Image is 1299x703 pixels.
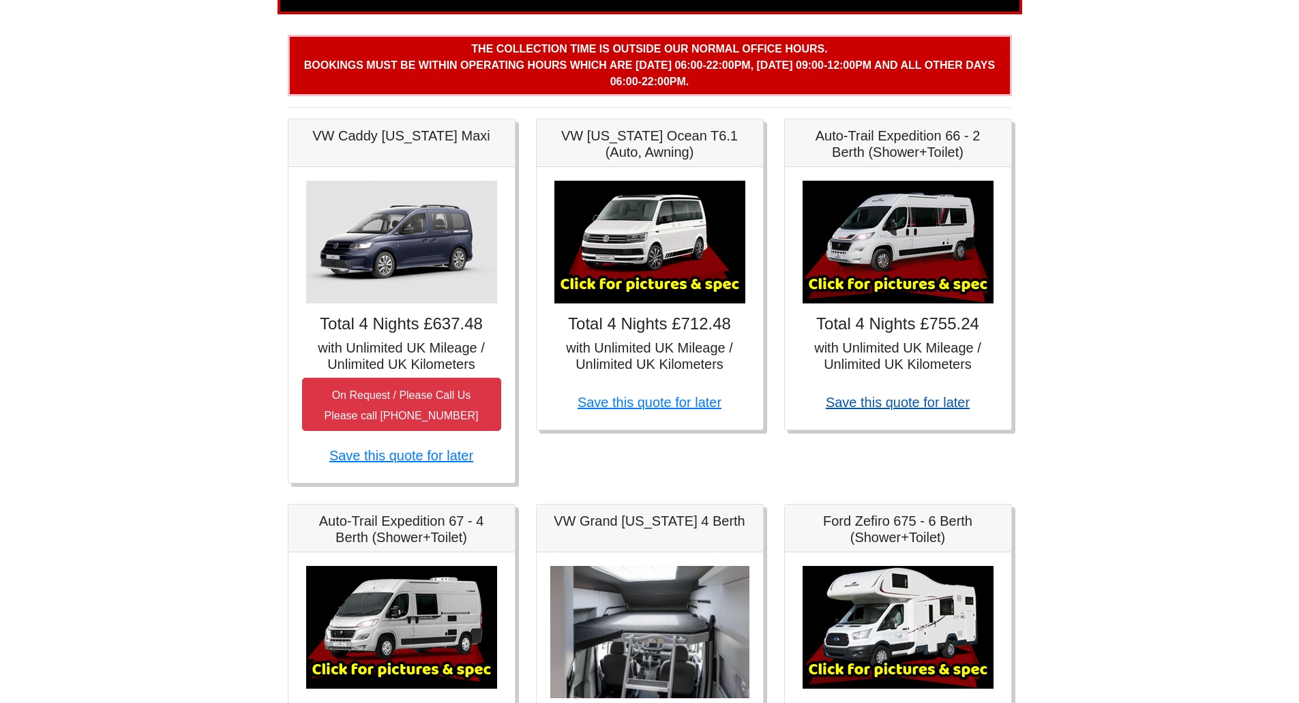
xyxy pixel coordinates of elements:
h5: Auto-Trail Expedition 66 - 2 Berth (Shower+Toilet) [798,128,998,160]
h5: with Unlimited UK Mileage / Unlimited UK Kilometers [798,340,998,372]
b: The collection time is outside our normal office hours. Bookings must be within operating hours w... [304,43,995,87]
img: VW Caddy California Maxi [306,181,497,303]
h4: Total 4 Nights £712.48 [550,314,749,334]
h5: with Unlimited UK Mileage / Unlimited UK Kilometers [302,340,501,372]
h5: VW Caddy [US_STATE] Maxi [302,128,501,144]
button: On Request / Please Call UsPlease call [PHONE_NUMBER] [302,378,501,431]
img: Auto-Trail Expedition 67 - 4 Berth (Shower+Toilet) [306,566,497,689]
img: VW Grand California 4 Berth [550,566,749,699]
h5: VW Grand [US_STATE] 4 Berth [550,513,749,529]
h5: Ford Zefiro 675 - 6 Berth (Shower+Toilet) [798,513,998,545]
small: On Request / Please Call Us Please call [PHONE_NUMBER] [325,389,479,421]
img: Auto-Trail Expedition 66 - 2 Berth (Shower+Toilet) [803,181,994,303]
a: Save this quote for later [826,395,970,410]
img: Ford Zefiro 675 - 6 Berth (Shower+Toilet) [803,566,994,689]
a: Save this quote for later [329,448,473,463]
h5: Auto-Trail Expedition 67 - 4 Berth (Shower+Toilet) [302,513,501,545]
h4: Total 4 Nights £637.48 [302,314,501,334]
img: VW California Ocean T6.1 (Auto, Awning) [554,181,745,303]
h5: VW [US_STATE] Ocean T6.1 (Auto, Awning) [550,128,749,160]
h4: Total 4 Nights £755.24 [798,314,998,334]
h5: with Unlimited UK Mileage / Unlimited UK Kilometers [550,340,749,372]
a: Save this quote for later [578,395,721,410]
